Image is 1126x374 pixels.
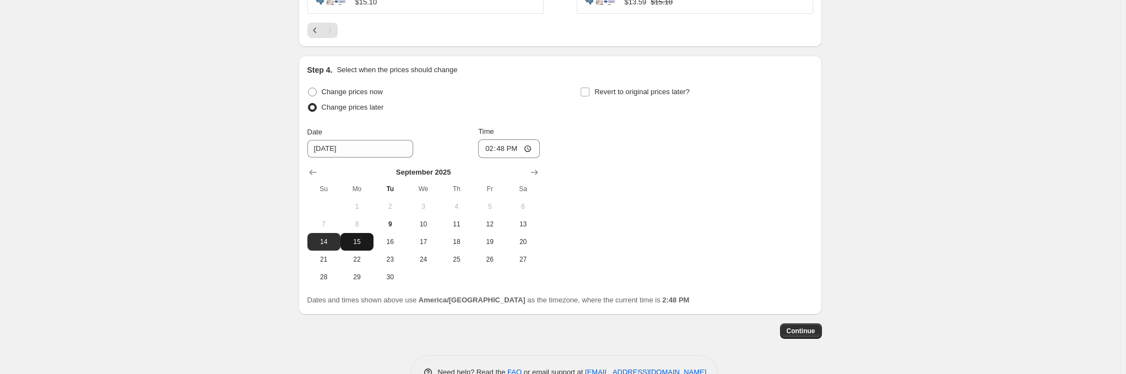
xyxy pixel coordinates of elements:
[473,251,506,268] button: Friday September 26 2025
[307,251,340,268] button: Sunday September 21 2025
[307,233,340,251] button: Sunday September 14 2025
[307,180,340,198] th: Sunday
[337,64,457,75] p: Select when the prices should change
[378,237,402,246] span: 16
[473,198,506,215] button: Friday September 5 2025
[312,185,336,193] span: Su
[340,251,373,268] button: Monday September 22 2025
[312,273,336,281] span: 28
[473,180,506,198] th: Friday
[478,202,502,211] span: 5
[440,251,473,268] button: Thursday September 25 2025
[307,296,690,304] span: Dates and times shown above use as the timezone, where the current time is
[378,220,402,229] span: 9
[373,268,407,286] button: Tuesday September 30 2025
[373,251,407,268] button: Tuesday September 23 2025
[345,273,369,281] span: 29
[312,220,336,229] span: 7
[307,23,338,38] nav: Pagination
[322,88,383,96] span: Change prices now
[312,255,336,264] span: 21
[478,220,502,229] span: 12
[662,296,689,304] b: 2:48 PM
[506,198,539,215] button: Saturday September 6 2025
[322,103,384,111] span: Change prices later
[506,215,539,233] button: Saturday September 13 2025
[511,237,535,246] span: 20
[373,233,407,251] button: Tuesday September 16 2025
[407,215,440,233] button: Wednesday September 10 2025
[511,202,535,211] span: 6
[307,128,322,136] span: Date
[478,127,494,135] span: Time
[440,180,473,198] th: Thursday
[787,327,815,335] span: Continue
[440,215,473,233] button: Thursday September 11 2025
[407,198,440,215] button: Wednesday September 3 2025
[506,233,539,251] button: Saturday September 20 2025
[411,220,435,229] span: 10
[340,268,373,286] button: Monday September 29 2025
[307,268,340,286] button: Sunday September 28 2025
[340,215,373,233] button: Monday September 8 2025
[780,323,822,339] button: Continue
[307,23,323,38] button: Previous
[473,233,506,251] button: Friday September 19 2025
[345,255,369,264] span: 22
[378,255,402,264] span: 23
[307,64,333,75] h2: Step 4.
[378,202,402,211] span: 2
[340,180,373,198] th: Monday
[411,237,435,246] span: 17
[478,139,540,158] input: 12:00
[340,233,373,251] button: Monday September 15 2025
[345,237,369,246] span: 15
[445,220,469,229] span: 11
[411,202,435,211] span: 3
[445,255,469,264] span: 25
[445,185,469,193] span: Th
[440,198,473,215] button: Thursday September 4 2025
[478,185,502,193] span: Fr
[473,215,506,233] button: Friday September 12 2025
[594,88,690,96] span: Revert to original prices later?
[445,237,469,246] span: 18
[345,185,369,193] span: Mo
[307,215,340,233] button: Sunday September 7 2025
[407,233,440,251] button: Wednesday September 17 2025
[407,251,440,268] button: Wednesday September 24 2025
[373,198,407,215] button: Tuesday September 2 2025
[307,140,413,158] input: 9/9/2025
[373,215,407,233] button: Today Tuesday September 9 2025
[312,237,336,246] span: 14
[378,185,402,193] span: Tu
[478,237,502,246] span: 19
[345,202,369,211] span: 1
[511,255,535,264] span: 27
[440,233,473,251] button: Thursday September 18 2025
[305,165,321,180] button: Show previous month, August 2025
[378,273,402,281] span: 30
[527,165,542,180] button: Show next month, October 2025
[340,198,373,215] button: Monday September 1 2025
[506,180,539,198] th: Saturday
[345,220,369,229] span: 8
[445,202,469,211] span: 4
[411,185,435,193] span: We
[411,255,435,264] span: 24
[511,220,535,229] span: 13
[506,251,539,268] button: Saturday September 27 2025
[511,185,535,193] span: Sa
[373,180,407,198] th: Tuesday
[478,255,502,264] span: 26
[419,296,526,304] b: America/[GEOGRAPHIC_DATA]
[407,180,440,198] th: Wednesday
